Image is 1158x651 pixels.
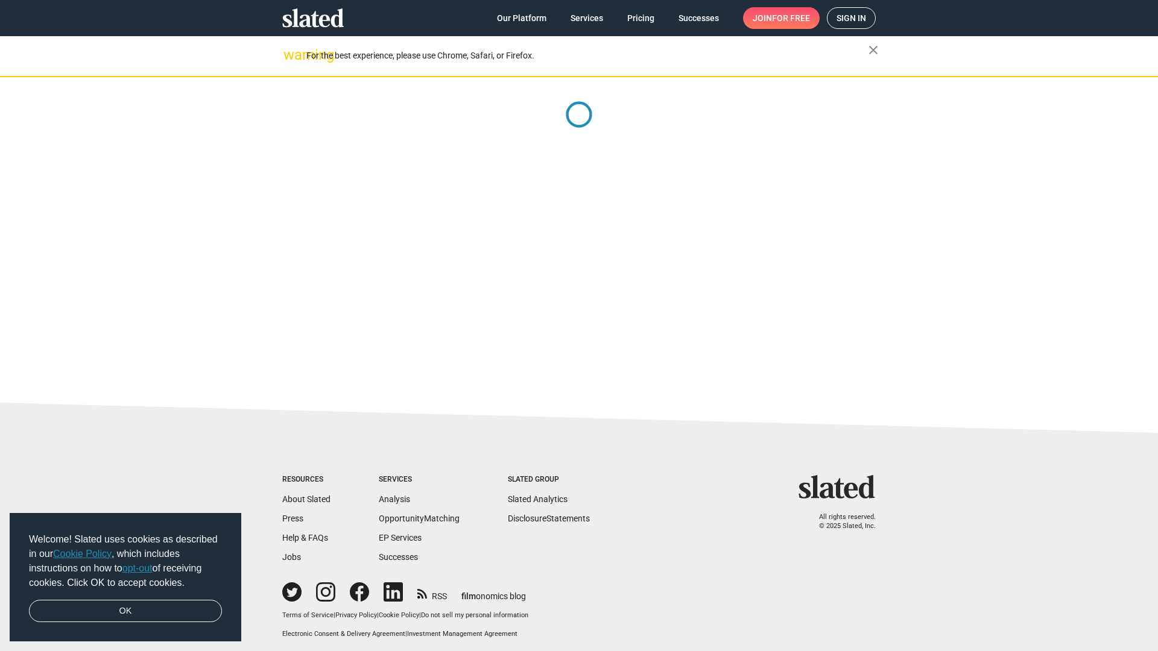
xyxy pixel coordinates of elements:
[753,7,810,29] span: Join
[379,552,418,562] a: Successes
[419,611,421,619] span: |
[282,611,334,619] a: Terms of Service
[282,494,331,504] a: About Slated
[377,611,379,619] span: |
[379,611,419,619] a: Cookie Policy
[743,7,820,29] a: Joinfor free
[669,7,729,29] a: Successes
[53,549,112,559] a: Cookie Policy
[421,611,528,620] button: Do not sell my personal information
[282,630,405,638] a: Electronic Consent & Delivery Agreement
[334,611,335,619] span: |
[571,7,603,29] span: Services
[282,514,303,523] a: Press
[282,475,331,485] div: Resources
[487,7,556,29] a: Our Platform
[282,552,301,562] a: Jobs
[866,43,881,57] mat-icon: close
[827,7,876,29] a: Sign in
[772,7,810,29] span: for free
[508,475,590,485] div: Slated Group
[561,7,613,29] a: Services
[10,513,241,642] div: cookieconsent
[379,514,460,523] a: OpportunityMatching
[335,611,377,619] a: Privacy Policy
[461,591,476,601] span: film
[122,563,153,573] a: opt-out
[407,630,517,638] a: Investment Management Agreement
[379,533,422,542] a: EP Services
[679,7,719,29] span: Successes
[283,48,298,62] mat-icon: warning
[306,48,868,64] div: For the best experience, please use Chrome, Safari, or Firefox.
[379,494,410,504] a: Analysis
[29,600,222,623] a: dismiss cookie message
[29,532,222,590] span: Welcome! Slated uses cookies as described in our , which includes instructions on how to of recei...
[806,513,876,530] p: All rights reserved. © 2025 Slated, Inc.
[405,630,407,638] span: |
[508,514,590,523] a: DisclosureStatements
[461,581,526,602] a: filmonomics blog
[837,8,866,28] span: Sign in
[417,583,447,602] a: RSS
[627,7,654,29] span: Pricing
[379,475,460,485] div: Services
[497,7,546,29] span: Our Platform
[282,533,328,542] a: Help & FAQs
[618,7,664,29] a: Pricing
[508,494,568,504] a: Slated Analytics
